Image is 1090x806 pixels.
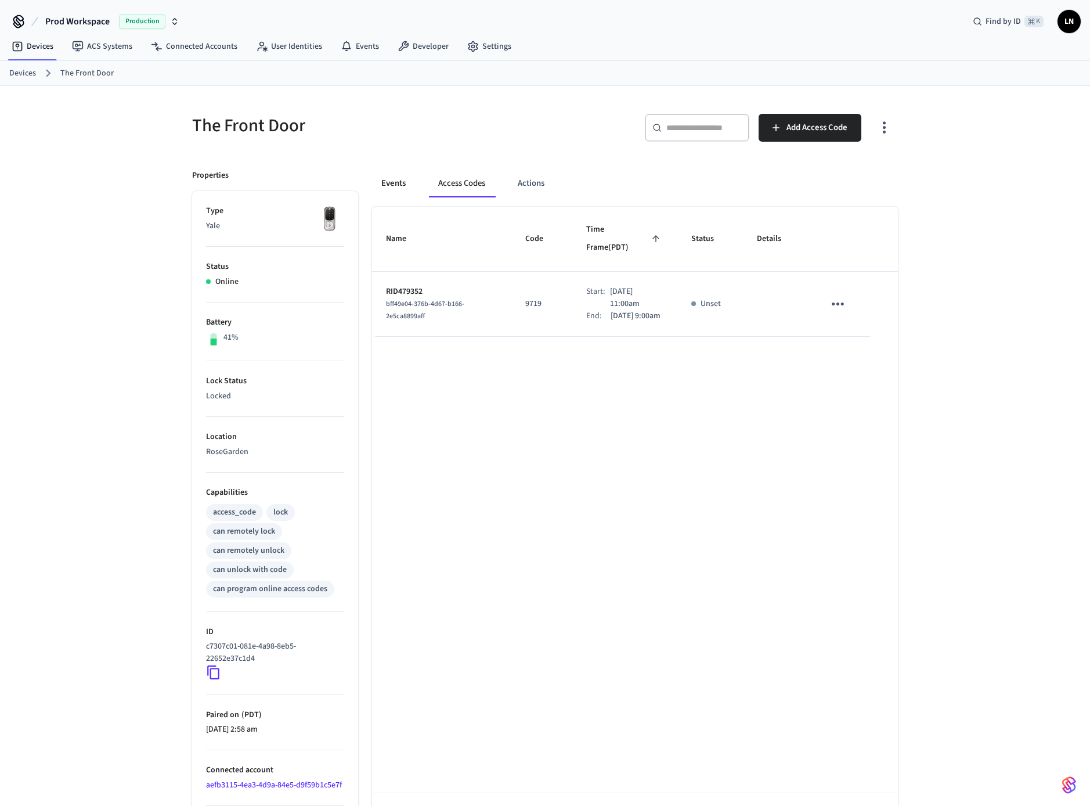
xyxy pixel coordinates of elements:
[386,230,421,248] span: Name
[759,114,861,142] button: Add Access Code
[611,310,661,322] p: [DATE] 9:00am
[206,626,344,638] p: ID
[586,221,663,257] span: Time Frame(PDT)
[691,230,729,248] span: Status
[586,286,610,310] div: Start:
[206,446,344,458] p: RoseGarden
[610,286,663,310] p: [DATE] 11:00am
[1059,11,1080,32] span: LN
[786,120,847,135] span: Add Access Code
[206,261,344,273] p: Status
[206,205,344,217] p: Type
[239,709,262,721] span: ( PDT )
[206,431,344,443] p: Location
[63,36,142,57] a: ACS Systems
[206,764,344,776] p: Connected account
[247,36,331,57] a: User Identities
[757,230,796,248] span: Details
[986,16,1021,27] span: Find by ID
[386,299,464,321] span: bff49e04-376b-4d67-b166-2e5ca8899aff
[963,11,1053,32] div: Find by ID⌘ K
[372,170,415,197] button: Events
[206,724,344,736] p: [DATE] 2:58 am
[213,506,256,519] div: access_code
[192,170,229,182] p: Properties
[372,207,898,337] table: sticky table
[9,67,36,80] a: Devices
[429,170,495,197] button: Access Codes
[213,564,287,576] div: can unlock with code
[213,545,284,557] div: can remotely unlock
[206,709,344,721] p: Paired on
[331,36,388,57] a: Events
[386,286,497,298] p: RID479352
[119,14,165,29] span: Production
[525,230,558,248] span: Code
[1057,10,1081,33] button: LN
[1062,776,1076,794] img: SeamLogoGradient.69752ec5.svg
[206,641,340,665] p: c7307c01-081e-4a98-8eb5-22652e37c1d4
[372,170,898,197] div: ant example
[215,276,239,288] p: Online
[45,15,110,28] span: Prod Workspace
[315,205,344,234] img: Yale Assure Touchscreen Wifi Smart Lock, Satin Nickel, Front
[213,526,275,538] div: can remotely lock
[206,779,342,791] a: aefb3115-4ea3-4d9a-84e5-d9f59b1c5e7f
[458,36,521,57] a: Settings
[213,583,327,595] div: can program online access codes
[2,36,63,57] a: Devices
[223,332,239,344] p: 41%
[60,67,114,80] a: The Front Door
[508,170,554,197] button: Actions
[142,36,247,57] a: Connected Accounts
[206,390,344,402] p: Locked
[388,36,458,57] a: Developer
[701,298,721,310] p: Unset
[1024,16,1044,27] span: ⌘ K
[525,298,558,310] p: 9719
[206,220,344,232] p: Yale
[206,487,344,499] p: Capabilities
[206,316,344,329] p: Battery
[206,375,344,387] p: Lock Status
[273,506,288,519] div: lock
[586,310,611,322] div: End:
[192,114,538,138] h5: The Front Door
